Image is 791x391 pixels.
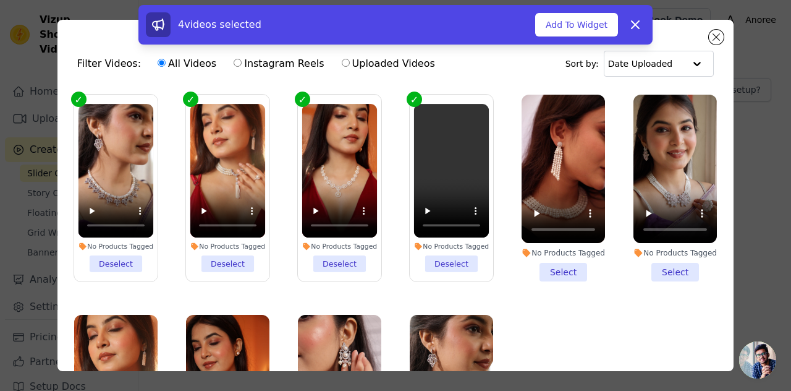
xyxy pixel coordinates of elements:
[633,248,717,258] div: No Products Tagged
[77,49,442,78] div: Filter Videos:
[178,19,261,30] span: 4 videos selected
[739,342,776,379] div: Open chat
[233,56,324,72] label: Instagram Reels
[535,13,618,37] button: Add To Widget
[157,56,217,72] label: All Videos
[414,242,489,251] div: No Products Tagged
[522,248,605,258] div: No Products Tagged
[302,242,378,251] div: No Products Tagged
[341,56,436,72] label: Uploaded Videos
[78,242,154,251] div: No Products Tagged
[190,242,266,251] div: No Products Tagged
[565,51,714,77] div: Sort by:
